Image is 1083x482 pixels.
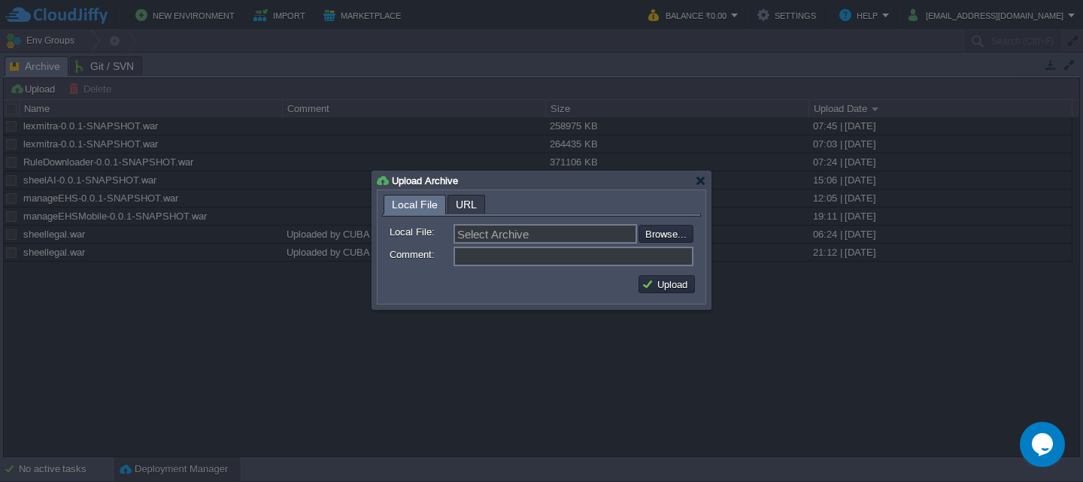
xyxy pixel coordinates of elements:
button: Upload [642,277,692,291]
iframe: chat widget [1020,422,1068,467]
label: Local File: [390,224,452,240]
label: Comment: [390,247,452,262]
span: Local File [392,196,438,214]
span: Upload Archive [392,175,458,186]
span: URL [456,196,477,214]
